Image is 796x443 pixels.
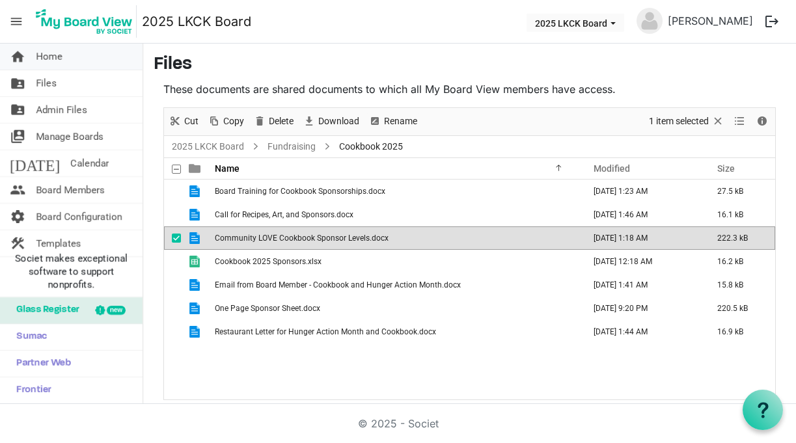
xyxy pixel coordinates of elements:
p: These documents are shared documents to which all My Board View members have access. [163,81,776,97]
div: new [107,306,126,315]
span: Modified [594,163,630,174]
span: switch_account [10,124,25,150]
a: Fundraising [265,139,318,155]
button: Rename [366,113,420,129]
td: is template cell column header type [181,226,211,250]
span: [DATE] [10,150,60,176]
td: checkbox [164,250,181,273]
span: Frontier [10,377,51,403]
td: is template cell column header type [181,273,211,297]
td: is template cell column header type [181,180,211,203]
span: Sumac [10,324,47,350]
td: 27.5 kB is template cell column header Size [704,180,775,203]
td: 16.9 kB is template cell column header Size [704,320,775,343]
td: September 09, 2025 1:41 AM column header Modified [580,273,704,297]
span: Download [317,113,361,129]
span: settings [10,204,25,230]
span: Email from Board Member - Cookbook and Hunger Action Month.docx [215,280,461,289]
button: Download [301,113,362,129]
div: Details [751,108,773,135]
span: Glass Register [10,297,79,323]
span: Name [215,163,240,174]
td: September 16, 2025 9:20 PM column header Modified [580,297,704,320]
button: Selection [647,113,727,129]
span: Admin Files [36,97,87,123]
span: construction [10,230,25,256]
div: Clear selection [644,108,729,135]
td: checkbox [164,180,181,203]
td: checkbox [164,203,181,226]
td: September 09, 2025 1:44 AM column header Modified [580,320,704,343]
span: Board Training for Cookbook Sponsorships.docx [215,187,385,196]
td: Call for Recipes, Art, and Sponsors.docx is template cell column header Name [211,203,580,226]
span: Delete [268,113,295,129]
span: Partner Web [10,351,71,377]
span: Societ makes exceptional software to support nonprofits. [6,252,137,291]
span: One Page Sponsor Sheet.docx [215,304,320,313]
div: View [729,108,751,135]
span: people [10,177,25,203]
a: © 2025 - Societ [358,417,439,430]
td: 16.2 kB is template cell column header Size [704,250,775,273]
td: checkbox [164,273,181,297]
span: Board Configuration [36,204,122,230]
a: [PERSON_NAME] [663,8,758,34]
span: home [10,44,25,70]
h3: Files [154,54,786,76]
div: Delete [249,108,298,135]
td: checkbox [164,226,181,250]
span: Files [36,70,57,96]
a: 2025 LKCK Board [169,139,247,155]
div: Rename [364,108,422,135]
button: Copy [206,113,247,129]
div: Download [298,108,364,135]
span: Call for Recipes, Art, and Sponsors.docx [215,210,353,219]
td: September 09, 2025 1:18 AM column header Modified [580,226,704,250]
span: Manage Boards [36,124,103,150]
td: 222.3 kB is template cell column header Size [704,226,775,250]
td: One Page Sponsor Sheet.docx is template cell column header Name [211,297,580,320]
td: checkbox [164,320,181,343]
img: no-profile-picture.svg [637,8,663,34]
span: Cookbook 2025 [336,139,405,155]
span: Board Members [36,177,105,203]
td: 15.8 kB is template cell column header Size [704,273,775,297]
td: September 09, 2025 1:46 AM column header Modified [580,203,704,226]
span: Restaurant Letter for Hunger Action Month and Cookbook.docx [215,327,436,336]
span: folder_shared [10,70,25,96]
div: Cut [164,108,203,135]
span: Copy [222,113,245,129]
div: Copy [203,108,249,135]
td: 220.5 kB is template cell column header Size [704,297,775,320]
span: Community LOVE Cookbook Sponsor Levels.docx [215,234,389,243]
span: Templates [36,230,81,256]
span: Cookbook 2025 Sponsors.xlsx [215,257,322,266]
button: logout [758,8,786,35]
img: My Board View Logo [32,5,137,38]
td: Cookbook 2025 Sponsors.xlsx is template cell column header Name [211,250,580,273]
button: View dropdownbutton [732,113,747,129]
span: folder_shared [10,97,25,123]
td: is template cell column header type [181,203,211,226]
button: Cut [167,113,201,129]
span: 1 item selected [648,113,710,129]
span: menu [4,9,29,34]
td: Community LOVE Cookbook Sponsor Levels.docx is template cell column header Name [211,226,580,250]
button: Delete [251,113,296,129]
td: checkbox [164,297,181,320]
span: Size [717,163,735,174]
td: Email from Board Member - Cookbook and Hunger Action Month.docx is template cell column header Name [211,273,580,297]
a: 2025 LKCK Board [142,8,251,34]
td: Restaurant Letter for Hunger Action Month and Cookbook.docx is template cell column header Name [211,320,580,343]
span: Home [36,44,62,70]
a: My Board View Logo [32,5,142,38]
span: Rename [383,113,419,129]
button: 2025 LKCK Board dropdownbutton [527,14,624,32]
td: Board Training for Cookbook Sponsorships.docx is template cell column header Name [211,180,580,203]
td: 16.1 kB is template cell column header Size [704,203,775,226]
td: October 10, 2025 12:18 AM column header Modified [580,250,704,273]
span: Cut [183,113,200,129]
td: September 09, 2025 1:23 AM column header Modified [580,180,704,203]
td: is template cell column header type [181,297,211,320]
td: is template cell column header type [181,320,211,343]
